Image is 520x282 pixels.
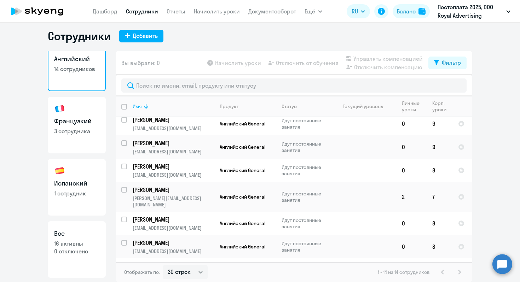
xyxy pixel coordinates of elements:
[396,212,427,235] td: 0
[121,59,160,67] span: Вы выбрали: 0
[427,258,452,282] td: 10
[418,8,426,15] img: balance
[396,235,427,258] td: 0
[133,186,214,194] a: [PERSON_NAME]
[133,139,214,147] a: [PERSON_NAME]
[54,127,99,135] p: 3 сотрудника
[133,139,213,147] p: [PERSON_NAME]
[133,103,214,110] div: Имя
[402,100,426,113] div: Личные уроки
[220,220,265,227] span: Английский General
[432,100,447,113] div: Корп. уроки
[378,269,430,275] span: 1 - 14 из 14 сотрудников
[305,7,315,16] span: Ещё
[133,116,214,124] a: [PERSON_NAME]
[133,195,214,208] p: [PERSON_NAME][EMAIL_ADDRESS][DOMAIN_NAME]
[48,221,106,278] a: Все16 активны0 отключено
[133,248,214,254] p: [EMAIL_ADDRESS][DOMAIN_NAME]
[133,125,214,131] p: [EMAIL_ADDRESS][DOMAIN_NAME]
[48,159,106,216] a: Испанский1 сотрудник
[352,7,358,16] span: RU
[220,103,239,110] div: Продукт
[54,189,99,197] p: 1 сотрудник
[438,3,503,20] p: Постоплата 2025, DOO Royal Advertising
[133,163,214,170] a: [PERSON_NAME]
[220,194,265,200] span: Английский General
[54,229,99,238] h3: Все
[282,117,330,130] p: Идут постоянные занятия
[54,103,65,114] img: french
[133,103,142,110] div: Имя
[167,8,185,15] a: Отчеты
[396,159,427,182] td: 0
[396,258,427,282] td: 2
[427,159,452,182] td: 8
[133,239,214,247] a: [PERSON_NAME]
[396,135,427,159] td: 0
[220,167,265,174] span: Английский General
[434,3,514,20] button: Постоплата 2025, DOO Royal Advertising
[54,240,99,247] p: 16 активны
[396,112,427,135] td: 0
[124,269,160,275] span: Отображать по:
[54,54,99,64] h3: Английский
[347,4,370,18] button: RU
[282,103,330,110] div: Статус
[427,212,452,235] td: 8
[133,216,214,223] a: [PERSON_NAME]
[48,35,106,91] a: Английский14 сотрудников
[48,29,111,43] h1: Сотрудники
[427,135,452,159] td: 9
[343,103,383,110] div: Текущий уровень
[402,100,422,113] div: Личные уроки
[336,103,396,110] div: Текущий уровень
[54,179,99,188] h3: Испанский
[133,163,213,170] p: [PERSON_NAME]
[282,217,330,230] p: Идут постоянные занятия
[133,148,214,155] p: [EMAIL_ADDRESS][DOMAIN_NAME]
[133,216,213,223] p: [PERSON_NAME]
[427,182,452,212] td: 7
[442,58,461,67] div: Фильтр
[133,172,214,178] p: [EMAIL_ADDRESS][DOMAIN_NAME]
[220,121,265,127] span: Английский General
[126,8,158,15] a: Сотрудники
[54,65,99,73] p: 14 сотрудников
[282,190,330,203] p: Идут постоянные занятия
[428,57,467,69] button: Фильтр
[220,103,276,110] div: Продукт
[432,100,452,113] div: Корп. уроки
[282,240,330,253] p: Идут постоянные занятия
[133,116,213,124] p: [PERSON_NAME]
[54,165,65,177] img: spanish
[121,78,467,93] input: Поиск по имени, email, продукту или статусу
[393,4,430,18] button: Балансbalance
[220,144,265,150] span: Английский General
[48,97,106,153] a: Французкий3 сотрудника
[397,7,416,16] div: Баланс
[248,8,296,15] a: Документооборот
[282,141,330,153] p: Идут постоянные занятия
[133,225,214,231] p: [EMAIL_ADDRESS][DOMAIN_NAME]
[54,247,99,255] p: 0 отключено
[427,235,452,258] td: 8
[93,8,117,15] a: Дашборд
[54,117,99,126] h3: Французкий
[194,8,240,15] a: Начислить уроки
[133,186,213,194] p: [PERSON_NAME]
[427,112,452,135] td: 9
[282,103,297,110] div: Статус
[282,164,330,177] p: Идут постоянные занятия
[133,31,158,40] div: Добавить
[305,4,322,18] button: Ещё
[220,243,265,250] span: Английский General
[133,239,213,247] p: [PERSON_NAME]
[396,182,427,212] td: 2
[119,30,163,42] button: Добавить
